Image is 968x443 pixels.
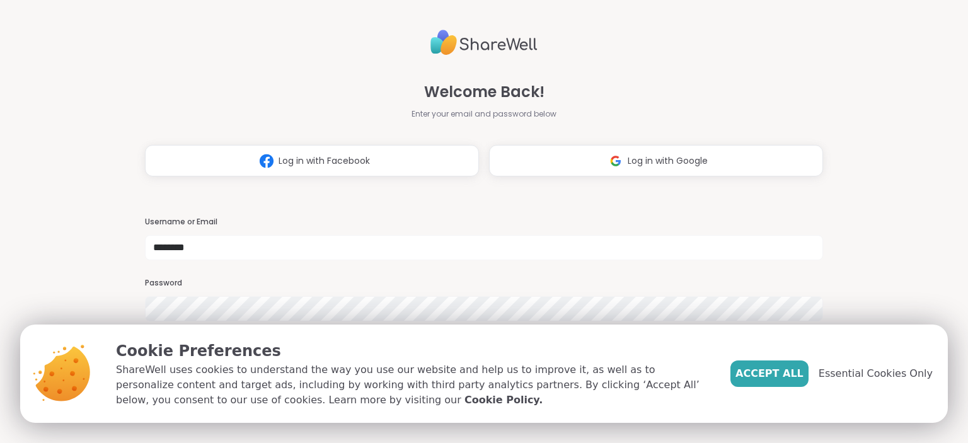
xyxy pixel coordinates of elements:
span: Accept All [735,366,804,381]
span: Log in with Google [628,154,708,168]
h3: Password [145,278,822,289]
img: ShareWell Logomark [255,149,279,173]
p: Cookie Preferences [116,340,710,362]
button: Accept All [730,360,809,387]
button: Log in with Facebook [145,145,479,176]
span: Enter your email and password below [412,108,556,120]
h3: Username or Email [145,217,822,227]
span: Log in with Facebook [279,154,370,168]
span: Welcome Back! [424,81,544,103]
span: Essential Cookies Only [819,366,933,381]
img: ShareWell Logomark [604,149,628,173]
a: Cookie Policy. [464,393,543,408]
a: Forgot Password? [145,324,822,335]
img: ShareWell Logo [430,25,538,60]
p: ShareWell uses cookies to understand the way you use our website and help us to improve it, as we... [116,362,710,408]
button: Log in with Google [489,145,823,176]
